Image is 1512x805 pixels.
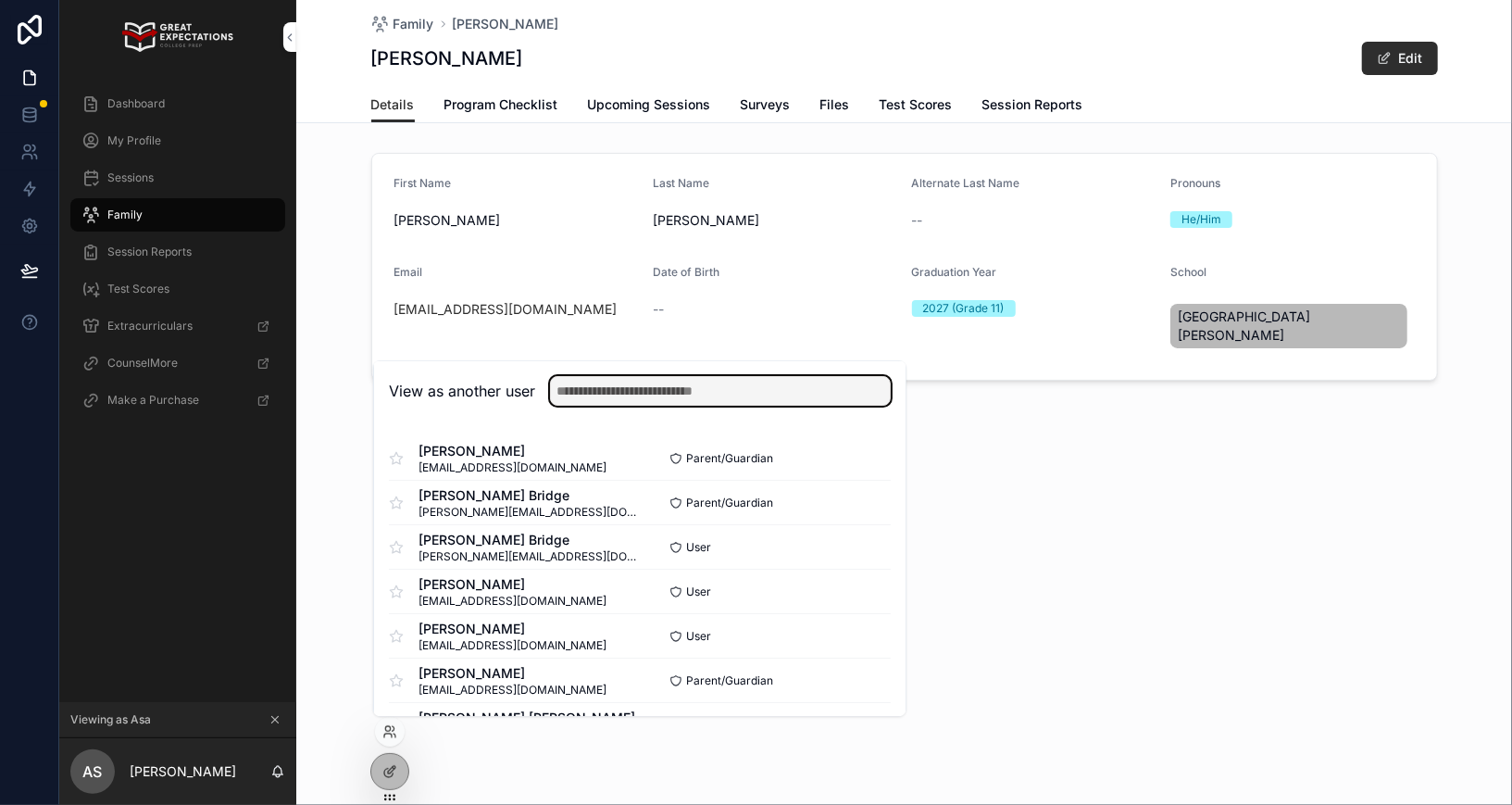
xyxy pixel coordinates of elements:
a: Session Reports [982,88,1083,125]
span: [PERSON_NAME] Bridge [419,531,640,549]
span: Test Scores [880,95,953,114]
a: Surveys [741,88,791,125]
span: [PERSON_NAME] [419,442,606,460]
span: Parent/Guardian [686,496,773,510]
span: Files [820,95,850,114]
a: Upcoming Sessions [588,88,711,125]
span: My Profile [107,133,161,148]
span: Viewing as Asa [70,712,151,727]
span: [EMAIL_ADDRESS][DOMAIN_NAME] [419,683,606,698]
a: Test Scores [880,88,953,125]
a: Details [371,88,415,123]
span: [PERSON_NAME] [394,211,639,230]
a: Files [820,88,850,125]
span: Parent/Guardian [686,673,773,688]
span: Details [371,95,415,114]
h1: [PERSON_NAME] [371,45,523,71]
span: [PERSON_NAME][EMAIL_ADDRESS][DOMAIN_NAME] [419,549,640,564]
span: Surveys [741,95,791,114]
a: [PERSON_NAME] [453,15,559,33]
span: Extracurriculars [107,319,193,333]
span: Pronouns [1170,176,1220,190]
h2: View as another user [389,380,535,402]
span: Dashboard [107,96,165,111]
span: Alternate Last Name [912,176,1020,190]
span: -- [653,300,664,319]
span: Test Scores [107,282,169,296]
a: CounselMore [70,346,285,380]
span: User [686,585,711,599]
a: Dashboard [70,87,285,120]
span: [EMAIL_ADDRESS][DOMAIN_NAME] [419,460,606,475]
a: Program Checklist [444,88,558,125]
span: Session Reports [982,95,1083,114]
div: scrollable content [59,74,296,441]
span: [PERSON_NAME] [653,211,897,230]
span: [PERSON_NAME][EMAIL_ADDRESS][DOMAIN_NAME] [419,505,640,520]
button: Edit [1362,42,1438,75]
a: Make a Purchase [70,384,285,417]
span: [PERSON_NAME] [419,620,606,638]
a: Extracurriculars [70,309,285,343]
span: First Name [394,176,452,190]
span: Email [394,265,423,279]
a: [EMAIL_ADDRESS][DOMAIN_NAME] [394,300,618,319]
span: User [686,540,711,555]
a: Test Scores [70,272,285,306]
span: [PERSON_NAME] [419,664,606,683]
span: -- [912,211,923,230]
span: Sessions [107,170,154,185]
div: 2027 (Grade 11) [923,300,1005,317]
span: [GEOGRAPHIC_DATA][PERSON_NAME] [1178,308,1400,345]
span: [PERSON_NAME] [419,575,606,594]
div: He/Him [1181,211,1221,228]
a: Session Reports [70,235,285,269]
span: Make a Purchase [107,393,199,408]
span: Program Checklist [444,95,558,114]
span: [PERSON_NAME] [PERSON_NAME] [419,709,635,727]
p: [PERSON_NAME] [130,762,236,781]
a: My Profile [70,124,285,157]
span: Family [394,15,434,33]
a: Family [371,15,434,33]
span: Graduation Year [912,265,997,279]
span: [PERSON_NAME] Bridge [419,486,640,505]
a: Sessions [70,161,285,195]
span: [EMAIL_ADDRESS][DOMAIN_NAME] [419,638,606,653]
span: Date of Birth [653,265,719,279]
span: CounselMore [107,356,178,371]
span: AS [83,761,103,783]
span: Last Name [653,176,709,190]
span: [EMAIL_ADDRESS][DOMAIN_NAME] [419,594,606,609]
img: App logo [122,22,232,52]
span: Parent/Guardian [686,451,773,466]
span: Upcoming Sessions [588,95,711,114]
span: User [686,629,711,644]
span: Session Reports [107,245,192,259]
span: Family [107,208,143,222]
a: Family [70,198,285,232]
span: School [1170,265,1206,279]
